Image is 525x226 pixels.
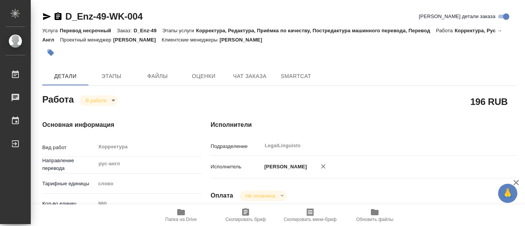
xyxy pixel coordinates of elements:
[95,198,202,209] input: Пустое поле
[165,217,197,222] span: Папка на Drive
[470,95,508,108] h2: 196 RUB
[315,158,332,175] button: Удалить исполнителя
[278,204,342,226] button: Скопировать мини-бриф
[342,204,407,226] button: Обновить файлы
[42,28,60,33] p: Услуга
[239,191,287,201] div: В работе
[284,217,336,222] span: Скопировать мини-бриф
[42,120,180,130] h4: Основная информация
[196,28,436,33] p: Корректура, Редактура, Приёмка по качеству, Постредактура машинного перевода, Перевод
[60,37,113,43] p: Проектный менеджер
[134,28,163,33] p: D_Enz-49
[42,92,74,106] h2: Работа
[436,28,455,33] p: Работа
[42,144,95,151] p: Вид работ
[231,71,268,81] span: Чат заказа
[213,204,278,226] button: Скопировать бриф
[53,12,63,21] button: Скопировать ссылку
[211,143,262,150] p: Подразделение
[42,44,59,61] button: Добавить тэг
[243,193,277,199] button: Не оплачена
[219,37,268,43] p: [PERSON_NAME]
[42,157,95,172] p: Направление перевода
[65,11,143,22] a: D_Enz-49-WK-004
[185,71,222,81] span: Оценки
[42,200,95,208] p: Кол-во единиц
[95,177,202,190] div: слово
[277,71,314,81] span: SmartCat
[162,37,220,43] p: Клиентские менеджеры
[47,71,84,81] span: Детали
[149,204,213,226] button: Папка на Drive
[211,163,262,171] p: Исполнитель
[262,163,307,171] p: [PERSON_NAME]
[356,217,394,222] span: Обновить файлы
[113,37,162,43] p: [PERSON_NAME]
[419,13,495,20] span: [PERSON_NAME] детали заказа
[42,180,95,188] p: Тарифные единицы
[162,28,196,33] p: Этапы услуги
[83,97,109,104] button: В работе
[498,184,517,203] button: 🙏
[93,71,130,81] span: Этапы
[42,12,52,21] button: Скопировать ссылку для ЯМессенджера
[225,217,266,222] span: Скопировать бриф
[211,191,233,200] h4: Оплата
[80,95,118,106] div: В работе
[211,120,517,130] h4: Исполнители
[60,28,117,33] p: Перевод несрочный
[501,185,514,201] span: 🙏
[117,28,133,33] p: Заказ:
[139,71,176,81] span: Файлы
